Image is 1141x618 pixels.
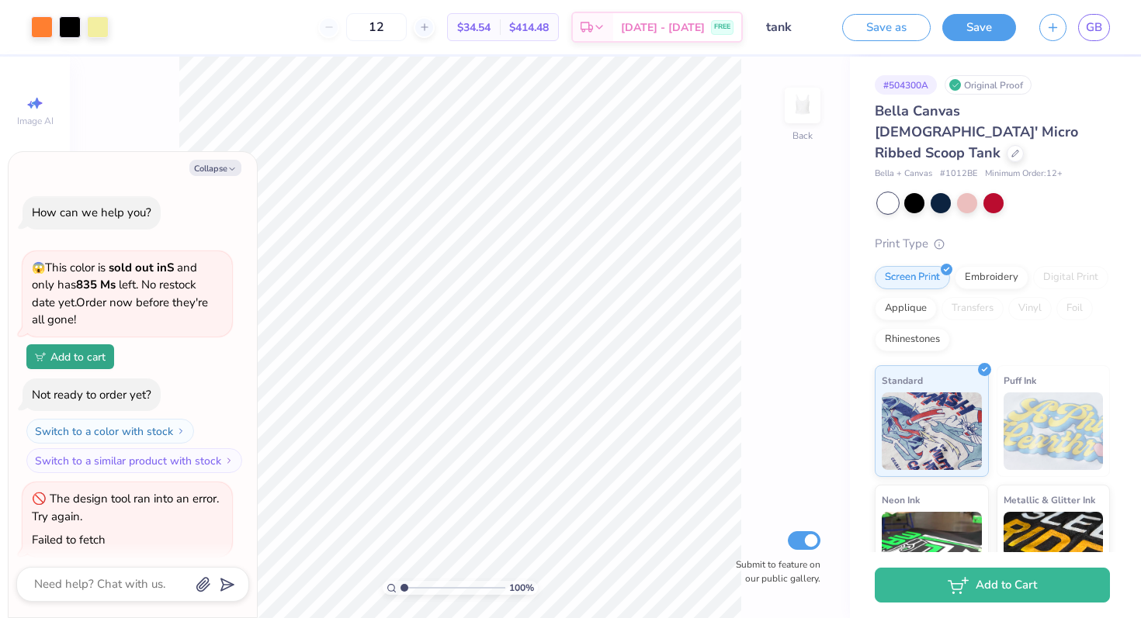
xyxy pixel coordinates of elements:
span: Neon Ink [882,492,920,508]
button: Add to Cart [875,568,1110,602]
strong: sold out in S [109,260,174,275]
img: Puff Ink [1004,392,1104,470]
img: Neon Ink [882,512,982,589]
span: FREE [714,22,730,33]
img: Back [787,90,818,121]
div: Rhinestones [875,328,950,351]
button: Save [942,14,1016,41]
span: Puff Ink [1004,372,1036,388]
div: Back [792,129,813,143]
span: Image AI [17,115,54,127]
img: Add to cart [35,352,46,361]
div: Digital Print [1033,266,1108,289]
button: Add to cart [26,344,114,369]
span: $34.54 [457,19,491,36]
img: Metallic & Glitter Ink [1004,512,1104,589]
span: Metallic & Glitter Ink [1004,492,1095,508]
label: Submit to feature on our public gallery. [727,558,820,585]
div: How can we help you? [32,205,151,220]
div: Applique [875,297,937,320]
button: Switch to a color with stock [26,419,194,444]
div: Failed to fetch [32,532,106,547]
div: Embroidery [955,266,1028,289]
input: Untitled Design [754,12,831,43]
span: GB [1086,19,1102,36]
span: This color is and only has left . No restock date yet. Order now before they're all gone! [32,260,208,328]
div: Screen Print [875,266,950,289]
span: # 1012BE [940,167,977,181]
div: Print Type [875,235,1110,253]
div: # 504300A [875,75,937,95]
button: Collapse [189,160,241,176]
button: Switch to a similar product with stock [26,448,242,473]
input: – – [346,13,407,41]
a: GB [1078,14,1110,41]
div: Original Proof [945,75,1032,95]
span: 100 % [509,581,534,595]
div: Foil [1056,297,1093,320]
strong: 835 Ms [76,277,116,292]
span: Bella Canvas [DEMOGRAPHIC_DATA]' Micro Ribbed Scoop Tank [875,102,1078,162]
img: Standard [882,392,982,470]
span: 😱 [32,261,45,275]
div: Not ready to order yet? [32,387,151,402]
span: [DATE] - [DATE] [621,19,705,36]
span: Bella + Canvas [875,167,932,181]
img: Switch to a similar product with stock [224,456,234,465]
span: Standard [882,372,923,388]
div: Vinyl [1008,297,1052,320]
div: The design tool ran into an error. Try again. [32,491,219,524]
div: Transfers [942,297,1004,320]
span: Minimum Order: 12 + [985,167,1063,181]
img: Switch to a color with stock [176,426,186,436]
button: Save as [842,14,931,41]
span: $414.48 [509,19,549,36]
